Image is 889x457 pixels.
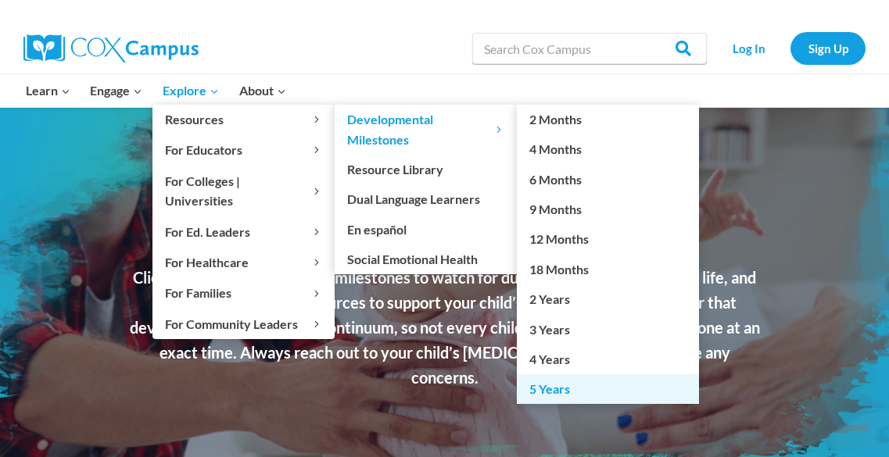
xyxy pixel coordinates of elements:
[517,314,699,344] a: 3 Years
[517,164,699,194] a: 6 Months
[152,248,335,277] button: Child menu of For Healthcare
[517,134,699,164] a: 4 Months
[152,216,335,246] button: Child menu of For Ed. Leaders
[152,166,335,216] button: Child menu of For Colleges | Universities
[335,155,517,184] a: Resource Library
[517,224,699,254] a: 12 Months
[517,345,699,374] a: 4 Years
[790,32,866,64] a: Sign Up
[715,32,866,64] nav: Secondary Navigation
[16,74,296,107] nav: Primary Navigation
[517,284,699,314] a: 2 Years
[472,33,707,64] input: Search Cox Campus
[335,245,517,274] a: Social Emotional Health
[128,265,762,390] p: Click an age below to see the milestones to watch for during the selected period of life, and fin...
[335,184,517,214] a: Dual Language Learners
[517,195,699,224] a: 9 Months
[517,105,699,134] a: 2 Months
[23,34,199,62] img: Cox Campus
[152,74,229,107] button: Child menu of Explore
[517,254,699,284] a: 18 Months
[16,74,81,107] button: Child menu of Learn
[152,278,335,308] button: Child menu of For Families
[335,214,517,244] a: En español
[229,74,296,107] button: Child menu of About
[152,309,335,338] button: Child menu of For Community Leaders
[152,105,335,134] button: Child menu of Resources
[152,135,335,165] button: Child menu of For Educators
[715,32,783,64] a: Log In
[81,74,153,107] button: Child menu of Engage
[335,105,517,155] button: Child menu of Developmental Milestones
[517,374,699,404] a: 5 Years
